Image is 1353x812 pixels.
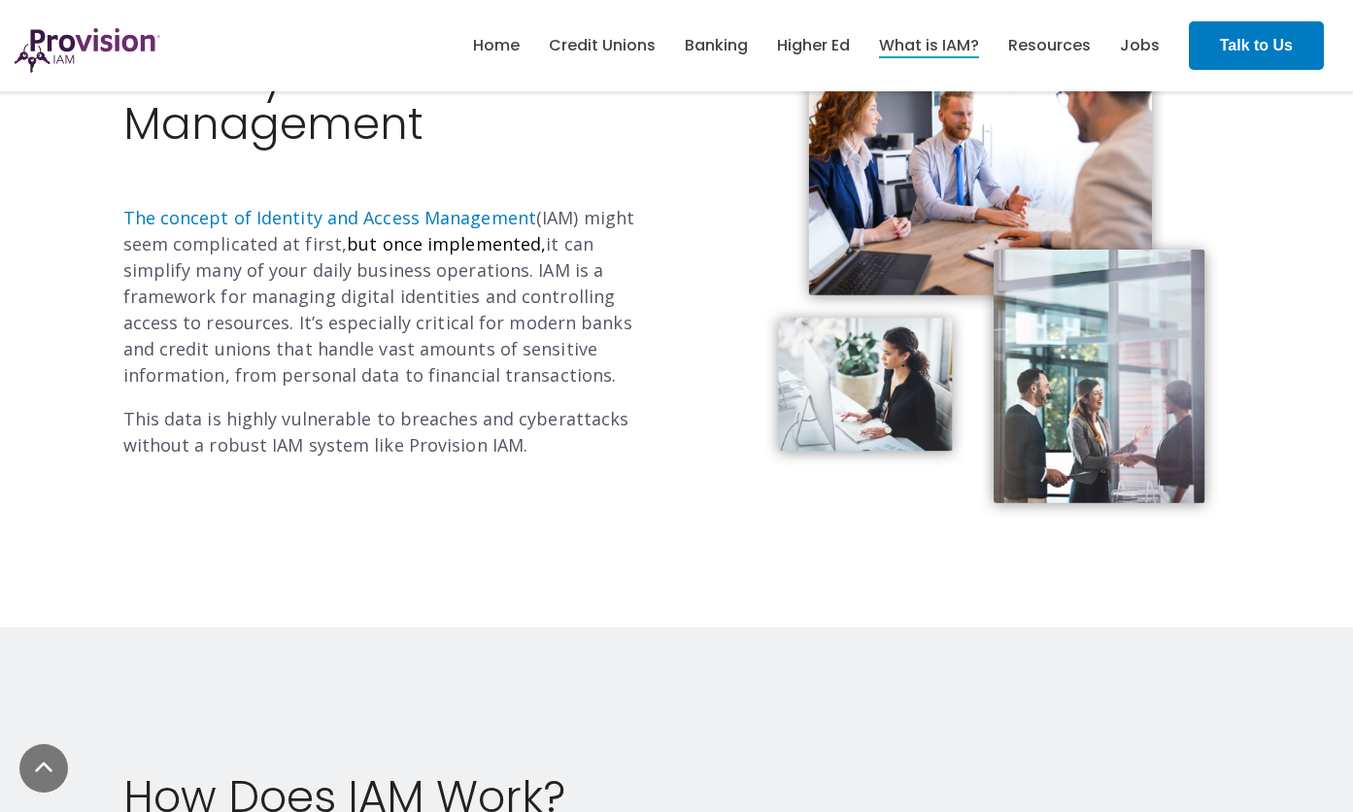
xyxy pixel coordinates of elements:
[1008,29,1091,62] a: Resources
[1189,21,1324,70] a: Talk to Us
[347,232,546,255] span: but once implemented,
[458,15,1174,77] nav: menu
[473,29,520,62] a: Home
[549,29,656,62] a: Credit Unions
[123,52,662,197] h2: Identity Access Management
[123,406,662,458] p: This data is highly vulnerable to breaches and cyberattacks without a robust IAM system like Prov...
[685,29,748,62] a: Banking
[123,205,662,389] p: (IAM) might seem complicated at first, it can simplify many of your daily business operations. IA...
[879,29,979,62] a: What is IAM?
[123,206,537,229] a: The concept of Identity and Access Management
[777,29,850,62] a: Higher Ed
[1120,29,1160,62] a: Jobs
[15,28,160,73] img: ProvisionIAM-Logo-Purple
[1220,37,1293,53] strong: Talk to Us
